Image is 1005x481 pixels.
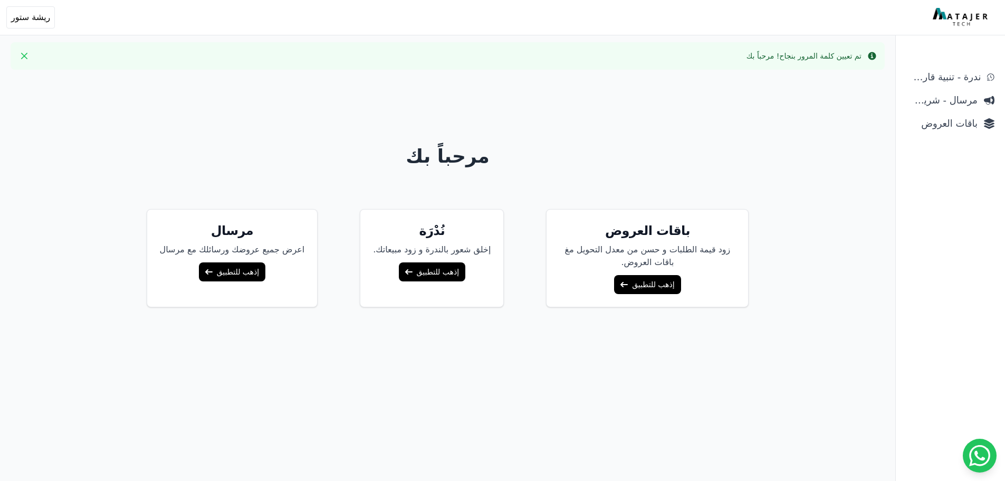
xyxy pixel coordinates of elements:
[559,243,735,269] p: زود قيمة الطلبات و حسن من معدل التحويل مغ باقات العروض.
[6,6,55,29] button: ريشة ستور
[373,243,491,256] p: إخلق شعور بالندرة و زود مبيعاتك.
[933,8,990,27] img: MatajerTech Logo
[160,243,305,256] p: اعرض جميع عروضك ورسائلك مع مرسال
[373,222,491,239] h5: نُدْرَة
[43,146,853,167] h1: مرحباً بك
[614,275,681,294] a: إذهب للتطبيق
[11,11,50,24] span: ريشة ستور
[746,51,862,61] div: تم تعيين كلمة المرور بنجاح! مرحباً بك
[16,48,33,64] button: Close
[559,222,735,239] h5: باقات العروض
[399,262,465,281] a: إذهب للتطبيق
[906,70,981,84] span: ندرة - تنبية قارب علي النفاذ
[906,93,978,108] span: مرسال - شريط دعاية
[160,222,305,239] h5: مرسال
[199,262,265,281] a: إذهب للتطبيق
[906,116,978,131] span: باقات العروض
